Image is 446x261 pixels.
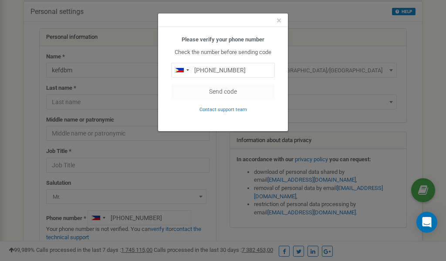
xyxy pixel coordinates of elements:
[199,107,247,112] small: Contact support team
[199,106,247,112] a: Contact support team
[171,84,275,99] button: Send code
[277,15,281,26] span: ×
[182,36,264,43] b: Please verify your phone number
[171,63,275,78] input: 0905 123 4567
[171,48,275,57] p: Check the number before sending code
[416,212,437,233] div: Open Intercom Messenger
[277,16,281,25] button: Close
[172,63,192,77] div: Telephone country code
